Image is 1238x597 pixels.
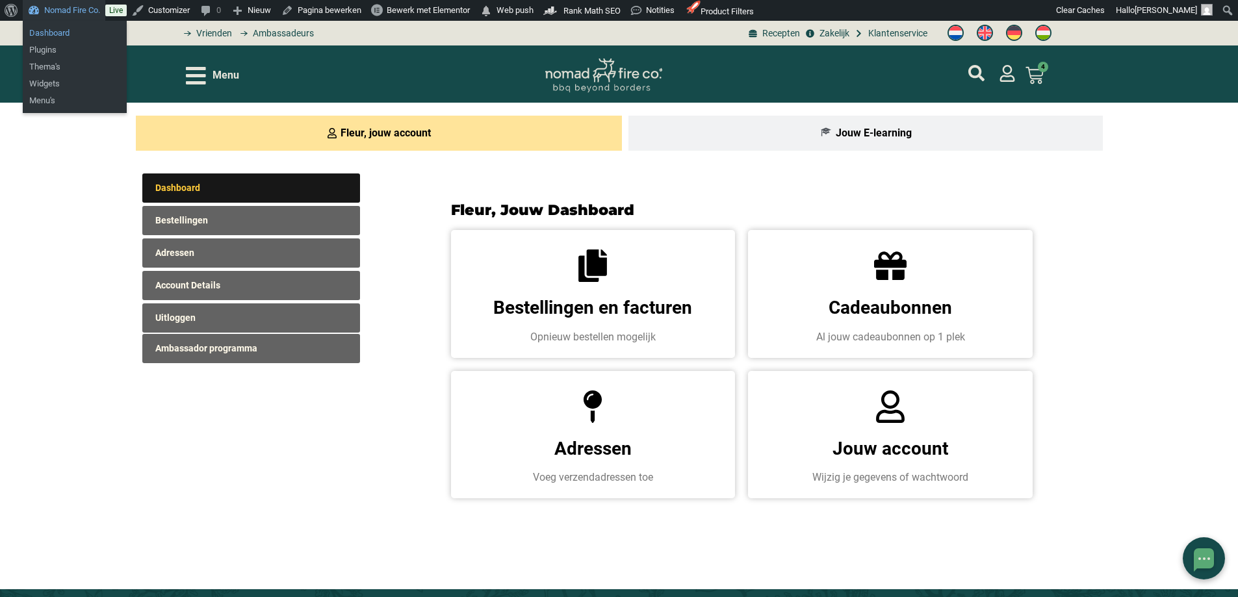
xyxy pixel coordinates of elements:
[142,334,360,363] a: Ambassador programma
[576,249,609,282] a: Bestellingen en facturen
[142,206,360,235] a: Bestellingen
[142,271,360,300] a: Account Details
[803,27,849,40] a: grill bill zakeljk
[1035,25,1051,41] img: Hongaars
[235,27,313,40] a: grill bill ambassadors
[23,25,127,42] a: Dashboard
[999,21,1029,45] a: Switch to Duits
[23,92,127,109] a: Menu's
[853,27,927,40] a: grill bill klantenservice
[1135,5,1197,15] span: [PERSON_NAME]
[142,238,360,268] a: Adressen
[761,329,1020,345] p: Al jouw cadeaubonnen op 1 plek
[464,470,723,485] p: Voeg verzendadressen toe
[1038,62,1048,72] span: 4
[816,27,849,40] span: Zakelijk
[464,329,723,345] p: Opnieuw bestellen mogelijk
[23,55,127,113] ul: Nomad Fire Co.
[970,21,999,45] a: Switch to Engels
[1006,25,1022,41] img: Duits
[23,75,127,92] a: Widgets
[186,64,239,87] div: Open/Close Menu
[142,173,360,203] a: Dashboard
[341,125,431,141] span: Fleur, jouw account
[874,390,907,423] a: Jouw account
[142,164,381,375] nav: Accountpagina's
[142,303,360,333] a: Uitloggen
[23,21,127,62] ul: Nomad Fire Co.
[999,65,1016,82] a: mijn account
[1201,4,1213,16] img: Avatar of Fleur Wouterse
[829,297,952,318] a: Cadeaubonnen
[576,390,609,423] a: Adressen
[451,203,1083,217] h2: Fleur, Jouw Dashboard
[865,27,927,40] span: Klantenservice
[874,249,907,282] a: Cadeaubonnen
[968,65,985,81] a: mijn account
[179,27,232,40] a: grill bill vrienden
[747,27,800,40] a: BBQ recepten
[761,470,1020,485] p: Wijzig je gegevens of wachtwoord
[387,5,470,15] span: Bewerk met Elementor
[213,68,239,83] span: Menu
[136,116,1103,544] div: Tabs. Open items met enter of spatie, sluit af met escape en navigeer met de pijltoetsen.
[105,5,127,16] a: Live
[977,25,993,41] img: Engels
[493,297,692,318] a: Bestellingen en facturen
[545,58,662,93] img: Nomad Logo
[948,25,964,41] img: Nederlands
[250,27,314,40] span: Ambassadeurs
[23,58,127,75] a: Thema's
[832,438,948,459] a: Jouw account
[836,125,912,141] span: Jouw E-learning
[23,42,127,58] a: Plugins
[759,27,800,40] span: Recepten
[1010,58,1059,92] a: 4
[480,2,493,20] span: 
[193,27,232,40] span: Vrienden
[554,438,632,459] a: Adressen
[1029,21,1058,45] a: Switch to Hongaars
[563,6,621,16] span: Rank Math SEO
